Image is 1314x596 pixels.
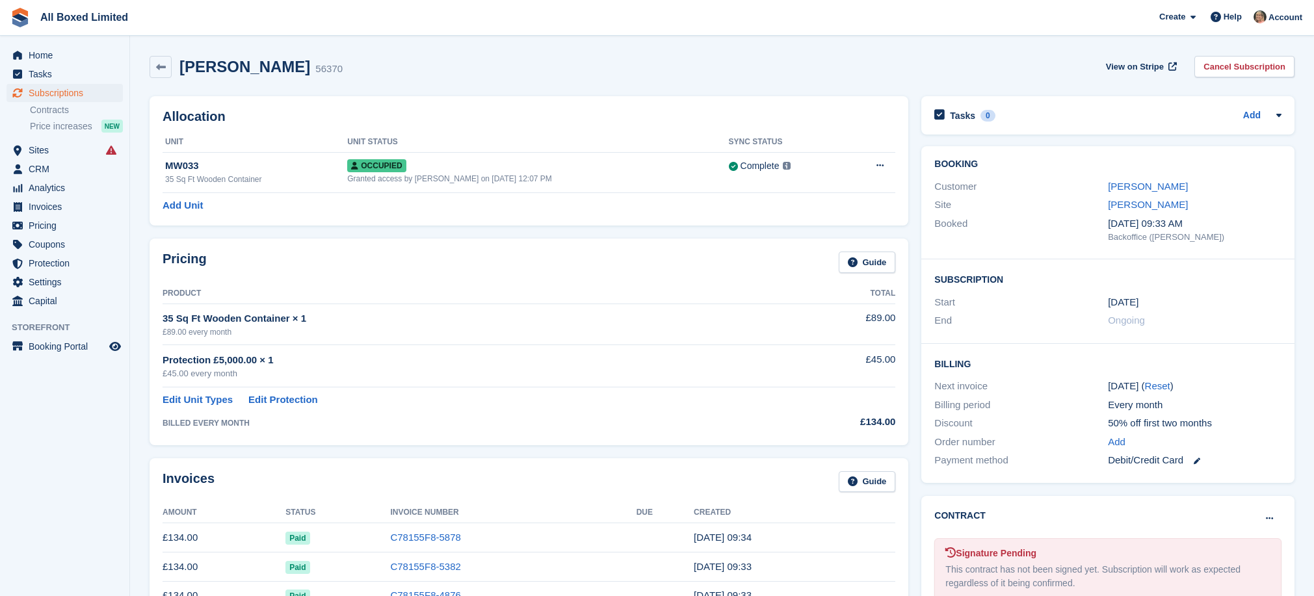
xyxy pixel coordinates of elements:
a: C78155F8-5382 [390,561,460,572]
span: Home [29,46,107,64]
a: Add [1243,109,1261,123]
div: Site [934,198,1108,213]
a: Add Unit [163,198,203,213]
span: Subscriptions [29,84,107,102]
div: End [934,313,1108,328]
th: Invoice Number [390,502,636,523]
div: Every month [1108,398,1281,413]
a: Edit Protection [248,393,318,408]
span: Coupons [29,235,107,253]
img: icon-info-grey-7440780725fd019a000dd9b08b2336e03edf1995a4989e88bcd33f0948082b44.svg [783,162,791,170]
span: Create [1159,10,1185,23]
div: Complete [741,159,780,173]
div: NEW [101,120,123,133]
span: Protection [29,254,107,272]
div: Protection £5,000.00 × 1 [163,353,760,368]
h2: Booking [934,159,1281,170]
div: Next invoice [934,379,1108,394]
span: Analytics [29,179,107,197]
a: menu [7,198,123,216]
div: 50% off first two months [1108,416,1281,431]
h2: Tasks [950,110,975,122]
th: Unit Status [347,132,728,153]
span: CRM [29,160,107,178]
a: menu [7,65,123,83]
th: Created [694,502,895,523]
a: Cancel Subscription [1194,56,1294,77]
img: Sandie Mills [1254,10,1267,23]
div: Debit/Credit Card [1108,453,1281,468]
span: View on Stripe [1106,60,1164,73]
a: Guide [839,252,896,273]
a: [PERSON_NAME] [1108,181,1188,192]
div: [DATE] 09:33 AM [1108,216,1281,231]
div: £89.00 every month [163,326,760,338]
h2: Subscription [934,272,1281,285]
a: Contracts [30,104,123,116]
span: Price increases [30,120,92,133]
div: Order number [934,435,1108,450]
a: menu [7,235,123,253]
td: £134.00 [163,523,285,552]
time: 2025-07-10 08:33:57 UTC [694,561,752,572]
div: Billing period [934,398,1108,413]
a: menu [7,273,123,291]
a: Add [1108,435,1125,450]
a: C78155F8-5878 [390,532,460,543]
h2: Invoices [163,471,215,493]
div: Signature Pending [945,547,1270,560]
h2: Allocation [163,109,895,124]
div: £134.00 [760,415,896,430]
th: Due [637,502,694,523]
div: Discount [934,416,1108,431]
div: 56370 [315,62,343,77]
a: menu [7,337,123,356]
h2: Pricing [163,252,207,273]
th: Unit [163,132,347,153]
th: Status [285,502,390,523]
h2: Billing [934,357,1281,370]
a: All Boxed Limited [35,6,133,28]
h2: [PERSON_NAME] [179,58,310,75]
a: menu [7,141,123,159]
span: Pricing [29,216,107,235]
time: 2025-08-10 08:34:04 UTC [694,532,752,543]
a: View on Stripe [1101,56,1179,77]
div: 35 Sq Ft Wooden Container [165,174,347,185]
a: menu [7,254,123,272]
span: Paid [285,532,309,545]
h2: Contract [934,509,986,523]
a: Reset [1145,380,1170,391]
span: Tasks [29,65,107,83]
th: Product [163,283,760,304]
a: Preview store [107,339,123,354]
span: Ongoing [1108,315,1145,326]
span: Booking Portal [29,337,107,356]
div: MW033 [165,159,347,174]
time: 2024-10-10 00:00:00 UTC [1108,295,1138,310]
div: 0 [980,110,995,122]
a: menu [7,179,123,197]
div: [DATE] ( ) [1108,379,1281,394]
a: menu [7,292,123,310]
td: £134.00 [163,552,285,582]
div: 35 Sq Ft Wooden Container × 1 [163,311,760,326]
th: Sync Status [729,132,845,153]
i: Smart entry sync failures have occurred [106,145,116,155]
a: Price increases NEW [30,119,123,133]
div: Booked [934,216,1108,244]
div: BILLED EVERY MONTH [163,417,760,429]
th: Total [760,283,896,304]
div: Granted access by [PERSON_NAME] on [DATE] 12:07 PM [347,173,728,185]
th: Amount [163,502,285,523]
img: stora-icon-8386f47178a22dfd0bd8f6a31ec36ba5ce8667c1dd55bd0f319d3a0aa187defe.svg [10,8,30,27]
a: menu [7,160,123,178]
a: Edit Unit Types [163,393,233,408]
a: menu [7,46,123,64]
span: Account [1268,11,1302,24]
span: Settings [29,273,107,291]
td: £89.00 [760,304,896,344]
span: Invoices [29,198,107,216]
td: £45.00 [760,345,896,387]
a: [PERSON_NAME] [1108,199,1188,210]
